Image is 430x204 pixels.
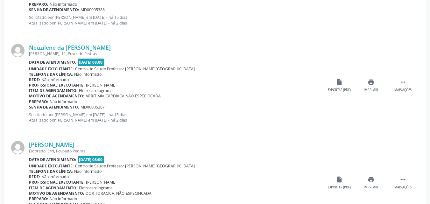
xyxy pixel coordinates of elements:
p: Solicitado por [PERSON_NAME] em [DATE] - há 15 dias Atualizado por [PERSON_NAME] em [DATE] - há 2... [29,112,323,123]
b: Rede: [29,77,40,82]
div: Imprimir [364,88,378,92]
i: print [368,176,375,183]
b: Preparo: [29,2,48,7]
span: [DATE] 08:00 [78,156,104,163]
span: Não informado [50,99,77,104]
b: Item de agendamento: [29,88,78,93]
i:  [399,176,406,183]
b: Telefone da clínica: [29,169,73,174]
b: Data de atendimento: [29,60,76,65]
i: print [368,79,375,86]
span: Centro de Saude Professor [PERSON_NAME][GEOGRAPHIC_DATA] [75,163,195,169]
span: Não informado [74,72,102,77]
div: Mais ações [394,185,412,190]
a: Neuzilene da [PERSON_NAME] [29,44,111,51]
span: Eletrocardiograma [79,88,113,93]
span: [PERSON_NAME] [86,179,116,185]
div: [PERSON_NAME], 11, Povoado Pedras [29,51,323,56]
b: Preparo: [29,99,48,104]
i:  [399,79,406,86]
div: Eldorado, S/N, Povoado Pedras [29,148,323,154]
span: Não informado [41,174,69,179]
span: Eletrocardiograma [79,185,113,191]
img: img [11,141,25,154]
span: DOR TORACICA, NÃO ESPECIFICADA [86,191,152,196]
span: MD00005387 [81,104,105,110]
b: Unidade executante: [29,66,74,72]
span: ARRITIMIA CARDIACA NÃO ESPECIFICADA [86,93,161,99]
div: Mais ações [394,88,412,92]
span: Centro de Saude Professor [PERSON_NAME][GEOGRAPHIC_DATA] [75,66,195,72]
b: Profissional executante: [29,179,85,185]
b: Motivo de agendamento: [29,191,84,196]
div: Exportar (PDF) [328,185,351,190]
img: img [11,44,25,57]
b: Item de agendamento: [29,185,78,191]
b: Unidade executante: [29,163,74,169]
b: Motivo de agendamento: [29,93,84,99]
span: Não informado [50,2,77,7]
i: insert_drive_file [336,79,343,86]
i: insert_drive_file [336,176,343,183]
b: Senha de atendimento: [29,7,79,12]
b: Rede: [29,174,40,179]
b: Profissional executante: [29,82,85,88]
span: [PERSON_NAME] [86,82,116,88]
span: Não informado [50,196,77,201]
span: Não informado [74,169,102,174]
div: Imprimir [364,185,378,190]
p: Solicitado por [PERSON_NAME] em [DATE] - há 15 dias Atualizado por [PERSON_NAME] em [DATE] - há 2... [29,15,323,25]
b: Senha de atendimento: [29,104,79,110]
b: Telefone da clínica: [29,72,73,77]
span: MD00005386 [81,7,105,12]
span: Não informado [41,77,69,82]
span: [DATE] 08:00 [78,59,104,66]
b: Preparo: [29,196,48,201]
div: Exportar (PDF) [328,88,351,92]
b: Data de atendimento: [29,157,76,162]
a: [PERSON_NAME] [29,141,74,148]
